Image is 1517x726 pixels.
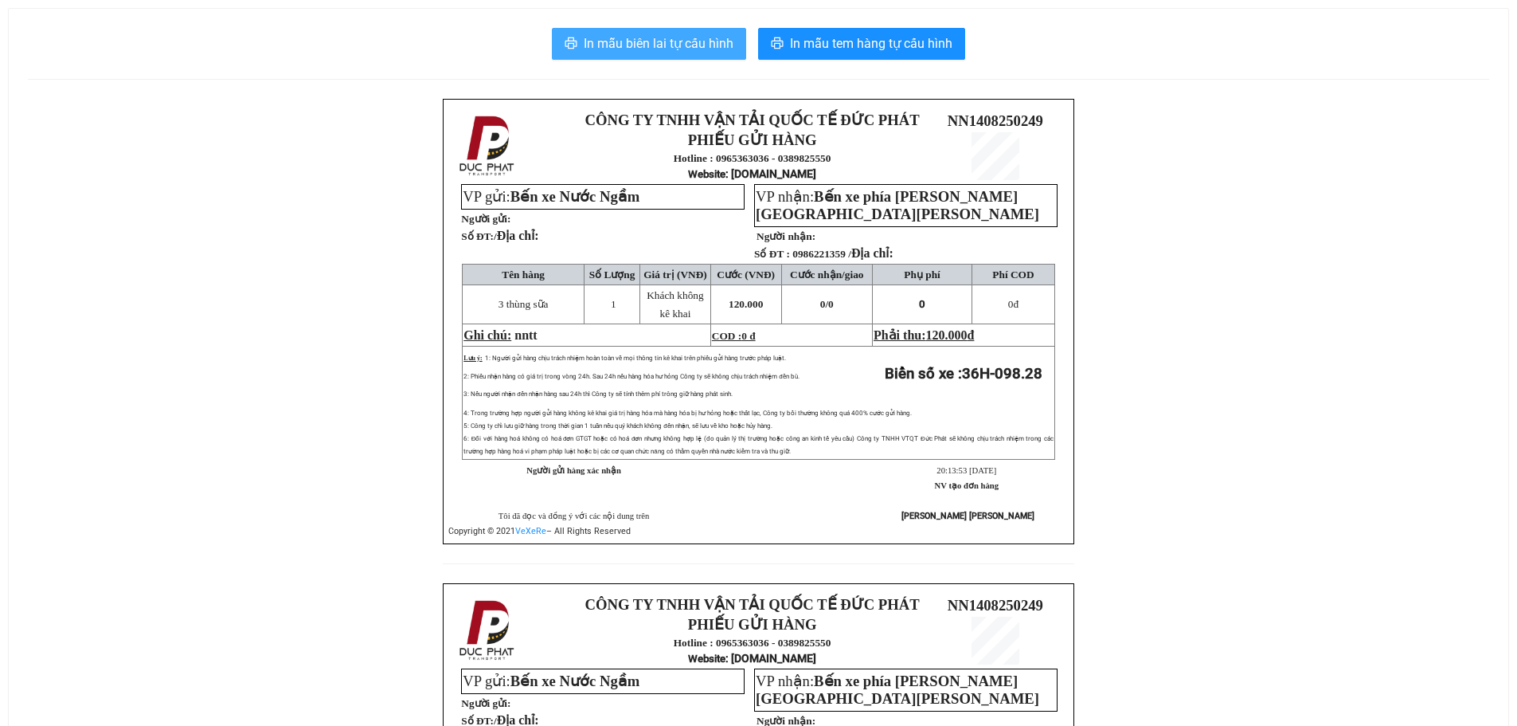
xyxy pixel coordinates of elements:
span: Bến xe phía [PERSON_NAME][GEOGRAPHIC_DATA][PERSON_NAME] [756,673,1039,707]
span: nntt [514,328,537,342]
img: logo [455,112,522,179]
span: 0986221359 / [792,248,893,260]
span: Địa chỉ: [497,229,539,242]
span: VP nhận: [756,673,1039,707]
strong: Số ĐT: [461,230,538,242]
span: 3 thùng sữa [498,298,549,310]
span: đ [968,328,975,342]
span: 36H-098.28 [962,365,1042,383]
span: 0 đ [741,330,755,342]
strong: CÔNG TY TNHH VẬN TẢI QUỐC TẾ ĐỨC PHÁT [585,112,920,128]
span: Bến xe Nước Ngầm [510,673,640,689]
span: 120.000 [729,298,763,310]
span: 0 [1008,298,1014,310]
strong: Người gửi: [461,697,510,709]
img: logo [455,597,522,664]
strong: Người nhận: [757,230,815,242]
a: VeXeRe [515,526,546,536]
strong: PHIẾU GỬI HÀNG [688,616,817,633]
span: Bến xe phía [PERSON_NAME][GEOGRAPHIC_DATA][PERSON_NAME] [756,188,1039,222]
span: 20:13:53 [DATE] [936,466,996,475]
span: 120.000 [926,328,968,342]
strong: Hotline : 0965363036 - 0389825550 [674,637,831,649]
strong: [PERSON_NAME] [PERSON_NAME] [901,511,1034,521]
span: Tên hàng [502,269,545,281]
span: 5: Công ty chỉ lưu giữ hàng trong thời gian 1 tuần nếu quý khách không đến nhận, sẽ lưu về kho ho... [463,422,772,430]
span: Ghi chú: [463,328,511,342]
span: Cước nhận/giao [790,269,864,281]
span: Cước (VNĐ) [717,269,775,281]
span: NN1408250249 [948,112,1043,129]
span: 3: Nếu người nhận đến nhận hàng sau 24h thì Công ty sẽ tính thêm phí trông giữ hàng phát sinh. [463,390,732,398]
span: Lưu ý: [463,355,482,362]
span: VP gửi: [463,673,639,689]
span: printer [565,37,577,52]
strong: Biển số xe : [885,365,1042,383]
strong: Người gửi hàng xác nhận [526,466,621,475]
span: 6: Đối với hàng hoá không có hoá đơn GTGT hoặc có hoá đơn nhưng không hợp lệ (do quản lý thị trườ... [463,435,1054,455]
strong: Số ĐT : [754,248,790,260]
span: Phí COD [992,269,1034,281]
span: NN1408250249 [948,597,1043,614]
button: printerIn mẫu tem hàng tự cấu hình [758,28,965,60]
strong: Hotline : 0965363036 - 0389825550 [674,152,831,164]
span: / [494,230,539,242]
span: Phải thu: [874,328,974,342]
span: In mẫu biên lai tự cấu hình [584,33,733,53]
span: VP gửi: [463,188,639,205]
span: 1: Người gửi hàng chịu trách nhiệm hoàn toàn về mọi thông tin kê khai trên phiếu gửi hàng trước p... [485,355,786,362]
span: Bến xe Nước Ngầm [510,188,640,205]
span: Địa chỉ: [851,246,893,260]
strong: PHIẾU GỬI HÀNG [688,131,817,148]
span: VP nhận: [756,188,1039,222]
span: 4: Trong trường hợp người gửi hàng không kê khai giá trị hàng hóa mà hàng hóa bị hư hỏng hoặc thấ... [463,410,912,417]
button: printerIn mẫu biên lai tự cấu hình [552,28,746,60]
span: printer [771,37,784,52]
span: Tôi đã đọc và đồng ý với các nội dung trên [498,512,650,520]
span: Website [688,653,725,665]
span: 2: Phiếu nhận hàng có giá trị trong vòng 24h. Sau 24h nếu hàng hóa hư hỏng Công ty sẽ không chịu ... [463,373,799,380]
span: 0 [828,298,834,310]
span: In mẫu tem hàng tự cấu hình [790,33,952,53]
span: Khách không kê khai [647,289,703,320]
span: Copyright © 2021 – All Rights Reserved [448,526,631,536]
strong: NV tạo đơn hàng [935,481,999,490]
span: 1 [611,298,616,310]
strong: CÔNG TY TNHH VẬN TẢI QUỐC TẾ ĐỨC PHÁT [585,596,920,613]
span: 0 [919,298,925,310]
span: Website [688,168,725,180]
span: 0/ [820,298,834,310]
span: COD : [712,330,756,342]
span: Giá trị (VNĐ) [643,269,707,281]
span: đ [1008,298,1019,310]
strong: : [DOMAIN_NAME] [688,167,816,180]
strong: Người gửi: [461,213,510,225]
span: Phụ phí [904,269,940,281]
strong: : [DOMAIN_NAME] [688,652,816,665]
span: Số Lượng [589,269,635,281]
